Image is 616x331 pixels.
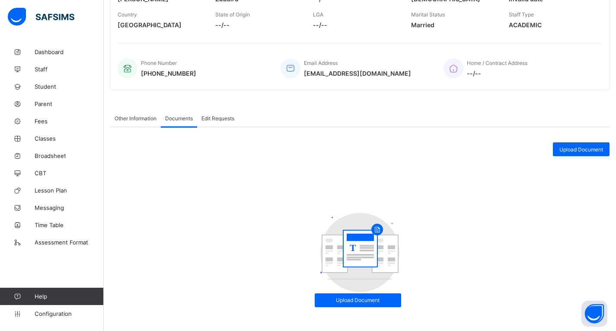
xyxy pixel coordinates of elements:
[141,70,196,77] span: [PHONE_NUMBER]
[35,222,104,228] span: Time Table
[509,11,534,18] span: Staff Type
[411,11,445,18] span: Marital Status
[35,239,104,246] span: Assessment Format
[35,293,103,300] span: Help
[35,135,104,142] span: Classes
[304,70,411,77] span: [EMAIL_ADDRESS][DOMAIN_NAME]
[559,146,603,153] span: Upload Document
[509,21,594,29] span: ACADEMIC
[35,118,104,125] span: Fees
[321,297,395,303] span: Upload Document
[35,310,103,317] span: Configuration
[215,21,300,29] span: --/--
[118,11,137,18] span: Country
[35,48,104,55] span: Dashboard
[141,60,177,66] span: Phone Number
[35,66,104,73] span: Staff
[411,21,496,29] span: Married
[35,170,104,177] span: CBT
[165,115,193,122] span: Documents
[467,60,527,66] span: Home / Contract Address
[115,115,156,122] span: Other Information
[8,8,74,26] img: safsims
[581,301,607,327] button: Open asap
[350,242,356,253] tspan: T
[313,21,398,29] span: --/--
[201,115,234,122] span: Edit Requests
[35,83,104,90] span: Student
[215,11,250,18] span: State of Origin
[35,100,104,107] span: Parent
[313,11,323,18] span: LGA
[35,152,104,159] span: Broadsheet
[35,187,104,194] span: Lesson Plan
[304,60,338,66] span: Email Address
[467,70,527,77] span: --/--
[118,21,202,29] span: [GEOGRAPHIC_DATA]
[35,204,104,211] span: Messaging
